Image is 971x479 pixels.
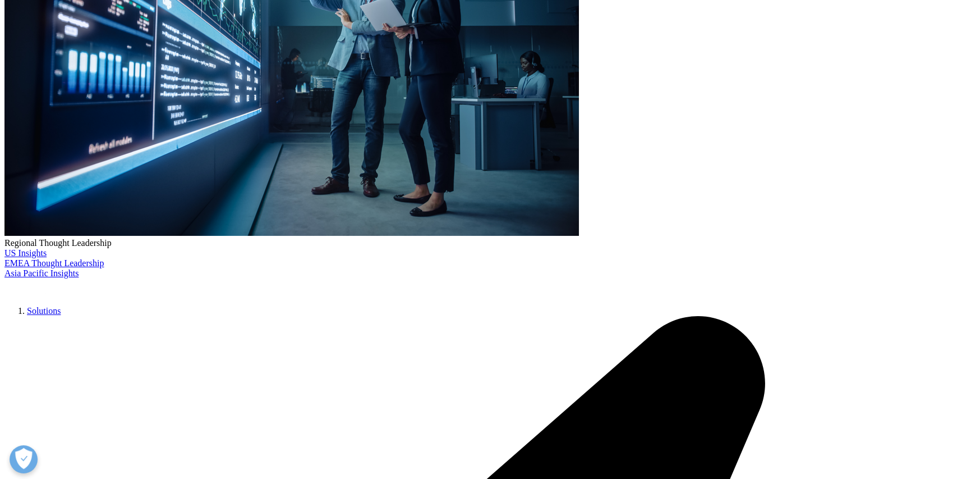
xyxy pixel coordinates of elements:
[4,238,967,248] div: Regional Thought Leadership
[4,258,104,268] a: EMEA Thought Leadership
[4,268,79,278] a: Asia Pacific Insights
[4,279,94,295] img: IQVIA Healthcare Information Technology and Pharma Clinical Research Company
[4,248,47,258] a: US Insights
[10,445,38,473] button: Open Preferences
[27,306,61,316] a: Solutions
